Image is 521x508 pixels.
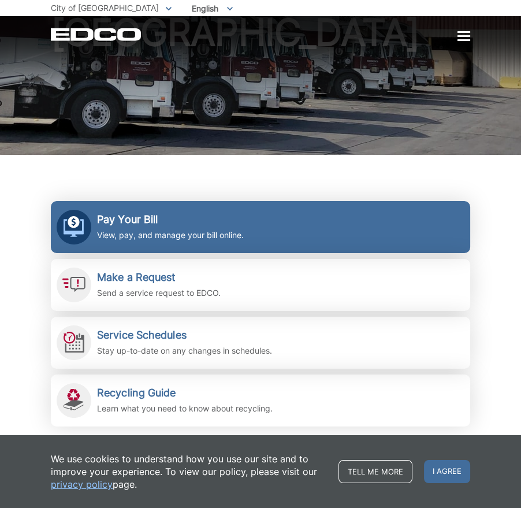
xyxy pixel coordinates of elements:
a: privacy policy [51,478,113,491]
p: We use cookies to understand how you use our site and to improve your experience. To view our pol... [51,453,327,491]
a: Service Schedules Stay up-to-date on any changes in schedules. [51,317,470,369]
a: Make a Request Send a service request to EDCO. [51,259,470,311]
p: Learn what you need to know about recycling. [97,402,273,415]
span: I agree [424,460,470,483]
h2: Service Schedules [97,329,272,342]
a: Tell me more [338,460,412,483]
h2: Recycling Guide [97,387,273,399]
a: EDCD logo. Return to the homepage. [51,28,143,41]
a: Pay Your Bill View, pay, and manage your bill online. [51,201,470,253]
p: Send a service request to EDCO. [97,287,221,299]
h2: Pay Your Bill [97,213,244,226]
span: City of [GEOGRAPHIC_DATA] [51,3,159,13]
p: Stay up-to-date on any changes in schedules. [97,344,272,357]
h2: Make a Request [97,271,221,284]
p: View, pay, and manage your bill online. [97,229,244,242]
a: Recycling Guide Learn what you need to know about recycling. [51,374,470,427]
